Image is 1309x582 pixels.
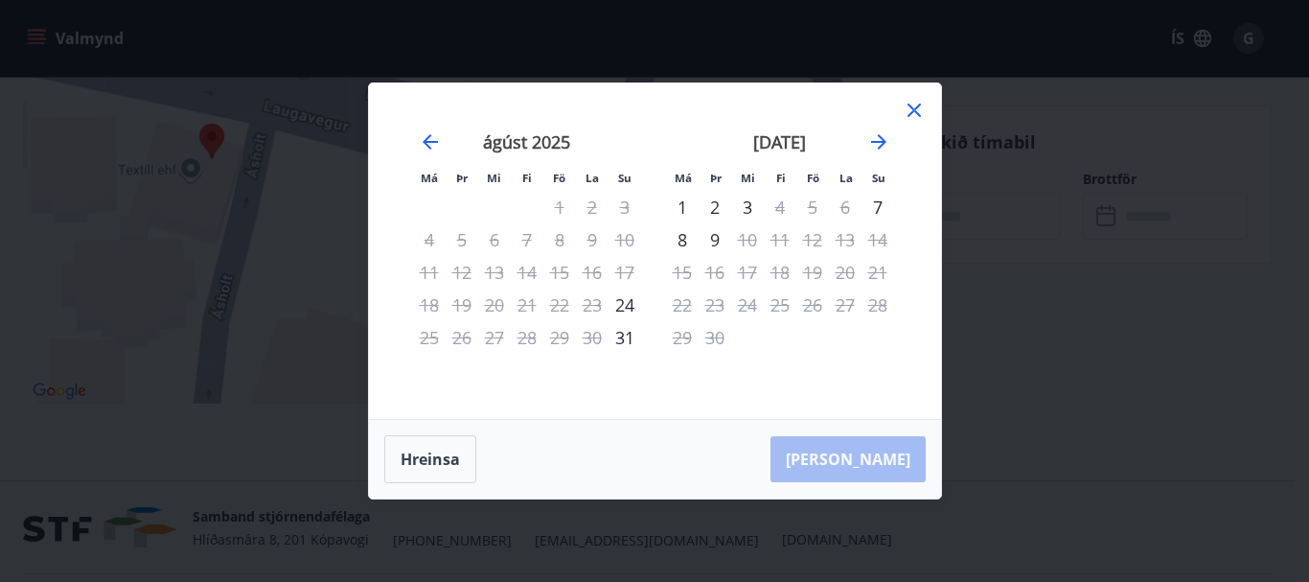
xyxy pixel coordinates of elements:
td: Not available. föstudagur, 5. september 2025 [796,191,829,223]
td: Not available. þriðjudagur, 16. september 2025 [699,256,731,289]
div: Move backward to switch to the previous month. [419,130,442,153]
td: Choose þriðjudagur, 2. september 2025 as your check-in date. It’s available. [699,191,731,223]
td: Not available. mánudagur, 15. september 2025 [666,256,699,289]
small: Má [675,171,692,185]
small: Fi [776,171,786,185]
div: Aðeins útritun í boði [731,223,764,256]
td: Not available. sunnudagur, 17. ágúst 2025 [609,256,641,289]
td: Not available. laugardagur, 2. ágúst 2025 [576,191,609,223]
td: Not available. miðvikudagur, 13. ágúst 2025 [478,256,511,289]
small: Þr [710,171,722,185]
td: Not available. fimmtudagur, 28. ágúst 2025 [511,321,543,354]
td: Not available. fimmtudagur, 11. september 2025 [764,223,796,256]
td: Not available. laugardagur, 6. september 2025 [829,191,861,223]
td: Choose mánudagur, 1. september 2025 as your check-in date. It’s available. [666,191,699,223]
td: Not available. mánudagur, 22. september 2025 [666,289,699,321]
td: Not available. þriðjudagur, 5. ágúst 2025 [446,223,478,256]
div: Move forward to switch to the next month. [867,130,890,153]
td: Choose mánudagur, 8. september 2025 as your check-in date. It’s available. [666,223,699,256]
div: Aðeins útritun í boði [413,321,446,354]
small: Su [618,171,632,185]
div: 3 [731,191,764,223]
td: Not available. sunnudagur, 14. september 2025 [861,223,894,256]
td: Not available. þriðjudagur, 19. ágúst 2025 [446,289,478,321]
td: Not available. föstudagur, 29. ágúst 2025 [543,321,576,354]
small: Þr [456,171,468,185]
td: Choose miðvikudagur, 3. september 2025 as your check-in date. It’s available. [731,191,764,223]
td: Not available. mánudagur, 18. ágúst 2025 [413,289,446,321]
td: Not available. þriðjudagur, 26. ágúst 2025 [446,321,478,354]
td: Not available. föstudagur, 19. september 2025 [796,256,829,289]
small: Su [872,171,885,185]
div: Calendar [392,106,918,396]
td: Not available. föstudagur, 1. ágúst 2025 [543,191,576,223]
td: Not available. miðvikudagur, 6. ágúst 2025 [478,223,511,256]
small: Fö [553,171,565,185]
td: Not available. miðvikudagur, 27. ágúst 2025 [478,321,511,354]
td: Not available. fimmtudagur, 14. ágúst 2025 [511,256,543,289]
td: Not available. sunnudagur, 10. ágúst 2025 [609,223,641,256]
td: Not available. miðvikudagur, 17. september 2025 [731,256,764,289]
td: Not available. föstudagur, 12. september 2025 [796,223,829,256]
td: Not available. miðvikudagur, 20. ágúst 2025 [478,289,511,321]
small: Mi [487,171,501,185]
td: Not available. miðvikudagur, 24. september 2025 [731,289,764,321]
td: Not available. sunnudagur, 3. ágúst 2025 [609,191,641,223]
td: Not available. fimmtudagur, 18. september 2025 [764,256,796,289]
div: Aðeins innritun í boði [861,191,894,223]
td: Not available. laugardagur, 27. september 2025 [829,289,861,321]
td: Not available. laugardagur, 13. september 2025 [829,223,861,256]
div: 8 [666,223,699,256]
td: Choose þriðjudagur, 9. september 2025 as your check-in date. It’s available. [699,223,731,256]
td: Not available. miðvikudagur, 10. september 2025 [731,223,764,256]
td: Not available. mánudagur, 29. september 2025 [666,321,699,354]
td: Not available. mánudagur, 4. ágúst 2025 [413,223,446,256]
td: Not available. laugardagur, 20. september 2025 [829,256,861,289]
td: Not available. föstudagur, 26. september 2025 [796,289,829,321]
td: Not available. mánudagur, 11. ágúst 2025 [413,256,446,289]
td: Not available. sunnudagur, 28. september 2025 [861,289,894,321]
td: Not available. sunnudagur, 21. september 2025 [861,256,894,289]
small: La [586,171,599,185]
td: Not available. þriðjudagur, 23. september 2025 [699,289,731,321]
button: Hreinsa [384,435,476,483]
div: 9 [699,223,731,256]
td: Not available. fimmtudagur, 4. september 2025 [764,191,796,223]
td: Not available. laugardagur, 9. ágúst 2025 [576,223,609,256]
td: Not available. fimmtudagur, 25. september 2025 [764,289,796,321]
td: Not available. fimmtudagur, 7. ágúst 2025 [511,223,543,256]
td: Not available. laugardagur, 30. ágúst 2025 [576,321,609,354]
strong: ágúst 2025 [483,130,570,153]
td: Not available. föstudagur, 15. ágúst 2025 [543,256,576,289]
small: Fö [807,171,819,185]
div: 2 [699,191,731,223]
small: La [839,171,853,185]
td: Not available. laugardagur, 16. ágúst 2025 [576,256,609,289]
td: Not available. mánudagur, 25. ágúst 2025 [413,321,446,354]
small: Mi [741,171,755,185]
div: 1 [666,191,699,223]
div: Aðeins innritun í boði [609,289,641,321]
td: Choose sunnudagur, 24. ágúst 2025 as your check-in date. It’s available. [609,289,641,321]
div: Aðeins útritun í boði [764,191,796,223]
td: Not available. fimmtudagur, 21. ágúst 2025 [511,289,543,321]
td: Choose sunnudagur, 7. september 2025 as your check-in date. It’s available. [861,191,894,223]
div: Aðeins innritun í boði [609,321,641,354]
td: Choose sunnudagur, 31. ágúst 2025 as your check-in date. It’s available. [609,321,641,354]
td: Not available. þriðjudagur, 30. september 2025 [699,321,731,354]
small: Fi [522,171,532,185]
small: Má [421,171,438,185]
strong: [DATE] [753,130,806,153]
td: Not available. þriðjudagur, 12. ágúst 2025 [446,256,478,289]
td: Not available. föstudagur, 8. ágúst 2025 [543,223,576,256]
td: Not available. laugardagur, 23. ágúst 2025 [576,289,609,321]
td: Not available. föstudagur, 22. ágúst 2025 [543,289,576,321]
